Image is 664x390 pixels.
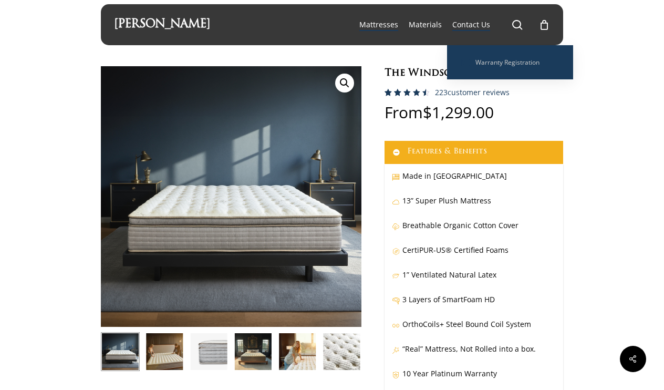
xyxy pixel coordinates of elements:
[423,101,494,123] bdi: 1,299.00
[435,88,510,97] a: 223customer reviews
[385,105,563,141] p: From
[435,87,448,97] span: 223
[409,19,442,30] a: Materials
[392,342,556,367] p: “Real” Mattress, Not Rolled into a box.
[234,332,273,371] img: Windsor In NH Manor
[392,293,556,317] p: 3 Layers of SmartFoam HD
[423,101,432,123] span: $
[354,4,550,45] nav: Main Menu
[359,19,398,30] a: Mattresses
[385,89,401,106] span: 223
[114,19,210,30] a: [PERSON_NAME]
[392,243,556,268] p: CertiPUR-US® Certified Foams
[385,66,563,80] h1: The Windsor Mattress
[538,19,550,30] a: Cart
[385,89,430,96] div: Rated 4.59 out of 5
[475,58,539,67] span: Warranty Registration
[385,89,426,140] span: Rated out of 5 based on customer ratings
[392,194,556,219] p: 13” Super Plush Mattress
[101,332,140,371] img: Windsor In Studio
[392,219,556,243] p: Breathable Organic Cotton Cover
[145,332,184,371] img: Windsor-Condo-Shoot-Joane-and-eric feel the plush pillow top.
[452,19,490,30] a: Contact Us
[452,19,490,29] span: Contact Us
[409,19,442,29] span: Materials
[392,169,556,194] p: Made in [GEOGRAPHIC_DATA]
[335,74,354,93] a: View full-screen image gallery
[392,268,556,293] p: 1” Ventilated Natural Latex
[190,332,229,371] img: Windsor-Side-Profile-HD-Closeup
[359,19,398,29] span: Mattresses
[458,56,563,69] a: Warranty Registration
[385,141,563,164] a: Features & Benefits
[392,317,556,342] p: OrthoCoils+ Steel Bound Coil System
